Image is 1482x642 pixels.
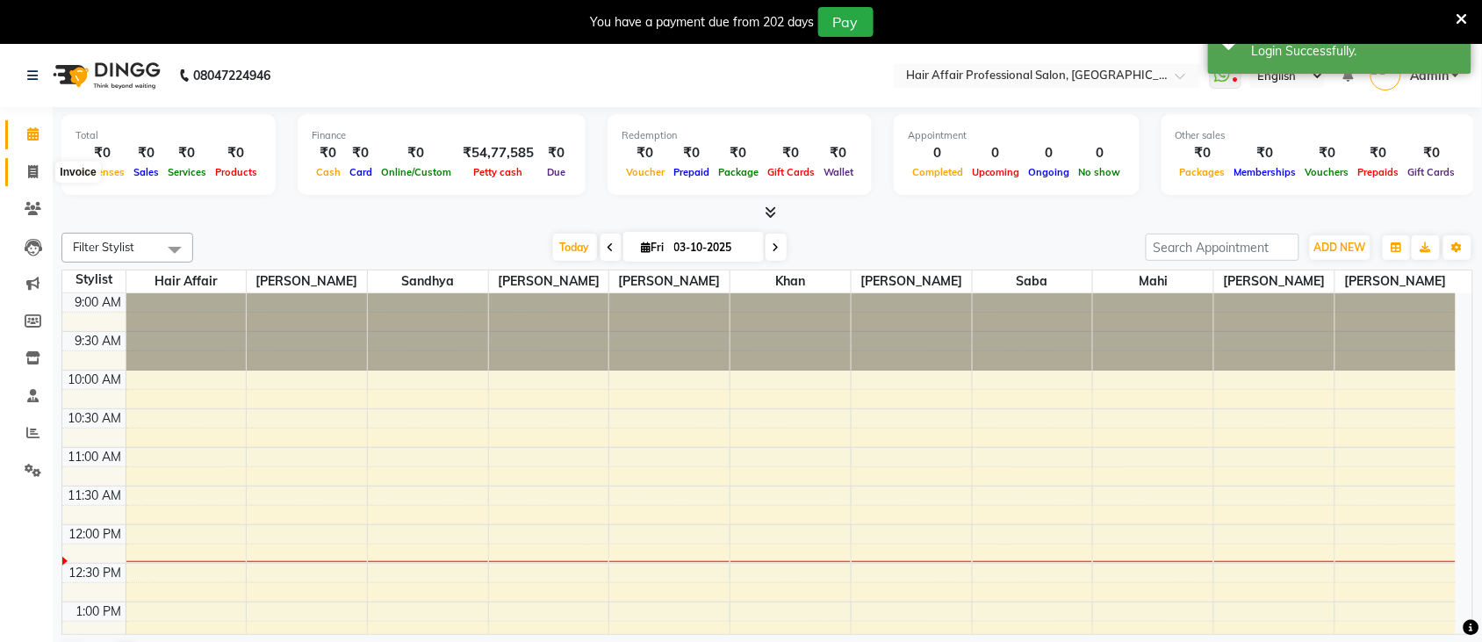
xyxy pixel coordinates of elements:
[1176,128,1460,143] div: Other sales
[62,271,126,289] div: Stylist
[65,487,126,505] div: 11:30 AM
[819,166,858,178] span: Wallet
[489,271,609,292] span: [PERSON_NAME]
[377,166,456,178] span: Online/Custom
[622,166,669,178] span: Voucher
[1252,42,1458,61] div: Login Successfully.
[553,234,597,261] span: Today
[247,271,367,292] span: [PERSON_NAME]
[1025,166,1075,178] span: Ongoing
[973,271,1093,292] span: Saba
[763,143,819,163] div: ₹0
[591,13,815,32] div: You have a payment due from 202 days
[126,271,247,292] span: Hair Affair
[1025,143,1075,163] div: 0
[1404,166,1460,178] span: Gift Cards
[818,7,874,37] button: Pay
[65,371,126,389] div: 10:00 AM
[1310,235,1370,260] button: ADD NEW
[968,143,1025,163] div: 0
[622,128,858,143] div: Redemption
[72,293,126,312] div: 9:00 AM
[456,143,541,163] div: ₹54,77,585
[1404,143,1460,163] div: ₹0
[76,128,262,143] div: Total
[852,271,972,292] span: [PERSON_NAME]
[669,234,757,261] input: 2025-10-03
[543,166,570,178] span: Due
[163,166,211,178] span: Services
[1075,143,1126,163] div: 0
[819,143,858,163] div: ₹0
[1410,67,1449,85] span: Admin
[1176,166,1230,178] span: Packages
[377,143,456,163] div: ₹0
[622,143,669,163] div: ₹0
[1176,143,1230,163] div: ₹0
[908,128,1126,143] div: Appointment
[1354,143,1404,163] div: ₹0
[1301,143,1354,163] div: ₹0
[163,143,211,163] div: ₹0
[1075,166,1126,178] span: No show
[73,240,134,254] span: Filter Stylist
[669,143,714,163] div: ₹0
[312,143,345,163] div: ₹0
[1093,271,1213,292] span: Mahi
[65,448,126,466] div: 11:00 AM
[193,51,270,100] b: 08047224946
[72,332,126,350] div: 9:30 AM
[129,166,163,178] span: Sales
[1214,271,1335,292] span: [PERSON_NAME]
[669,166,714,178] span: Prepaid
[968,166,1025,178] span: Upcoming
[1146,234,1299,261] input: Search Appointment
[637,241,669,254] span: Fri
[345,143,377,163] div: ₹0
[541,143,572,163] div: ₹0
[1230,143,1301,163] div: ₹0
[45,51,165,100] img: logo
[66,564,126,582] div: 12:30 PM
[368,271,488,292] span: sandhya
[129,143,163,163] div: ₹0
[763,166,819,178] span: Gift Cards
[73,602,126,621] div: 1:00 PM
[1354,166,1404,178] span: Prepaids
[908,143,968,163] div: 0
[1301,166,1354,178] span: Vouchers
[76,143,129,163] div: ₹0
[609,271,730,292] span: [PERSON_NAME]
[1370,60,1401,90] img: Admin
[66,525,126,544] div: 12:00 PM
[730,271,851,292] span: Khan
[211,143,262,163] div: ₹0
[65,409,126,428] div: 10:30 AM
[1335,271,1456,292] span: [PERSON_NAME]
[1230,166,1301,178] span: Memberships
[1314,241,1366,254] span: ADD NEW
[345,166,377,178] span: Card
[470,166,528,178] span: Petty cash
[211,166,262,178] span: Products
[714,166,763,178] span: Package
[55,162,100,183] div: Invoice
[312,128,572,143] div: Finance
[714,143,763,163] div: ₹0
[312,166,345,178] span: Cash
[908,166,968,178] span: Completed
